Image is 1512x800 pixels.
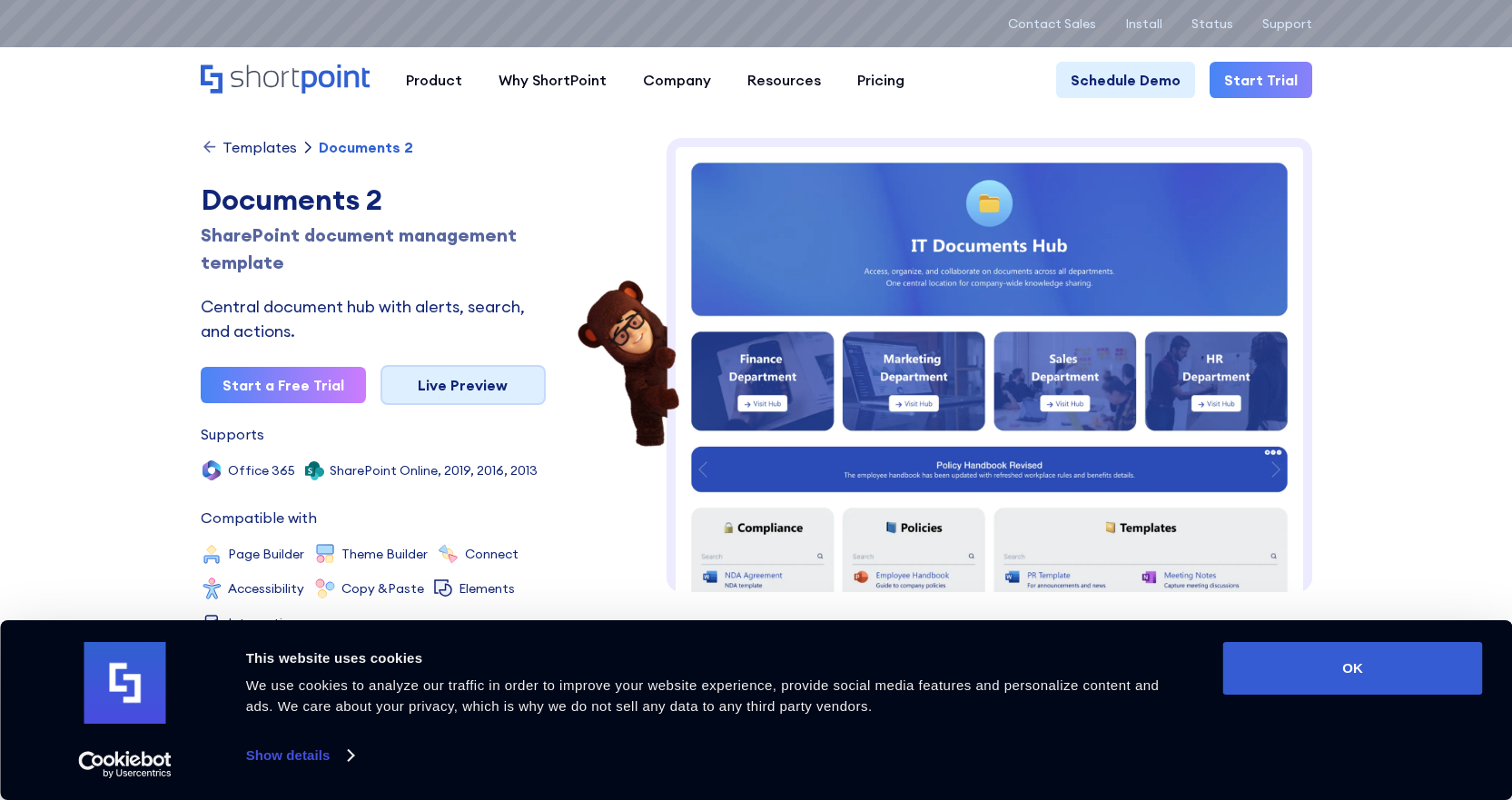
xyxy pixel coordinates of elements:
a: Company [625,62,729,98]
div: Page Builder [228,548,304,560]
div: Supports [201,427,264,441]
div: Theme Builder [341,548,428,560]
div: Documents 2 [319,140,413,154]
span: We use cookies to analyze our traffic in order to improve your website experience, provide social... [246,677,1160,714]
div: Pricing [857,69,904,91]
button: OK [1223,642,1483,695]
div: Product [406,69,462,91]
a: Support [1262,16,1312,31]
div: Elements [459,582,515,595]
div: Resources [747,69,821,91]
div: Copy &Paste [341,582,424,595]
a: Start Trial [1210,62,1312,98]
div: Compatible with [201,510,317,525]
a: Start a Free Trial [201,367,366,403]
a: Resources [729,62,839,98]
div: Accessibility [228,582,304,595]
div: Office 365 [228,464,295,477]
a: Usercentrics Cookiebot - opens in a new window [45,751,204,778]
a: Install [1125,16,1162,31]
a: Schedule Demo [1056,62,1195,98]
a: Contact Sales [1008,16,1096,31]
div: SharePoint Online, 2019, 2016, 2013 [330,464,538,477]
div: Documents 2 [201,178,546,222]
a: Live Preview [380,365,546,405]
a: Show details [246,742,353,769]
a: Home [201,64,370,95]
a: Templates [201,138,297,156]
div: This website uses cookies [246,647,1182,669]
div: Connect [465,548,519,560]
a: Product [388,62,480,98]
a: Pricing [839,62,923,98]
div: Central document hub with alerts, search, and actions. [201,294,546,343]
div: Why ShortPoint [499,69,607,91]
img: logo [84,642,166,724]
h1: SharePoint document management template [201,222,546,276]
a: Status [1191,16,1233,31]
div: Company [643,69,711,91]
div: Templates [222,140,297,154]
div: Integrations [228,617,304,629]
a: Why ShortPoint [480,62,625,98]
